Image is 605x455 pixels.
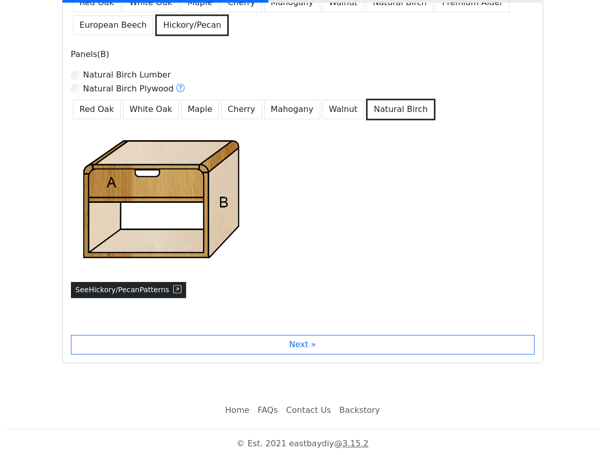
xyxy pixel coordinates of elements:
button: Next » [71,335,535,354]
span: Panels(B) [71,49,109,59]
button: Maple [181,100,219,119]
button: White Oak [123,100,179,119]
label: Natural Birch Lumber [83,69,171,81]
p: © Est. 2021 eastbaydiy @ [6,438,599,450]
button: SeeHickory/PecanPatterns [71,282,187,298]
button: Natural Birch Plywood [176,82,185,96]
button: European Beech [73,15,154,35]
a: FAQs [253,400,282,421]
button: Hickory/Pecan [155,14,229,36]
a: 3.15.2 [342,439,369,448]
button: Red Oak [73,100,121,119]
img: Structure example - Stretchers(A) [71,132,251,264]
label: Natural Birch Plywood [83,82,185,96]
button: Walnut [322,100,364,119]
a: Backstory [335,400,384,421]
button: Natural Birch [366,99,435,120]
button: Cherry [221,100,262,119]
a: Home [221,400,253,421]
button: Mahogany [264,100,320,119]
a: Contact Us [282,400,335,421]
